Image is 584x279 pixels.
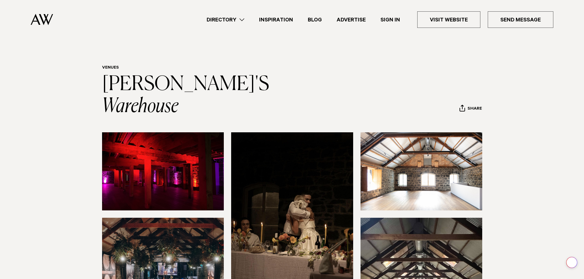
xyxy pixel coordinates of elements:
[373,16,407,24] a: Sign In
[199,16,252,24] a: Directory
[102,66,119,70] a: Venues
[300,16,329,24] a: Blog
[252,16,300,24] a: Inspiration
[417,11,480,28] a: Visit Website
[488,11,553,28] a: Send Message
[468,106,482,112] span: Share
[31,14,53,25] img: Auckland Weddings Logo
[329,16,373,24] a: Advertise
[102,75,272,116] a: [PERSON_NAME]'S Warehouse
[459,104,482,114] button: Share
